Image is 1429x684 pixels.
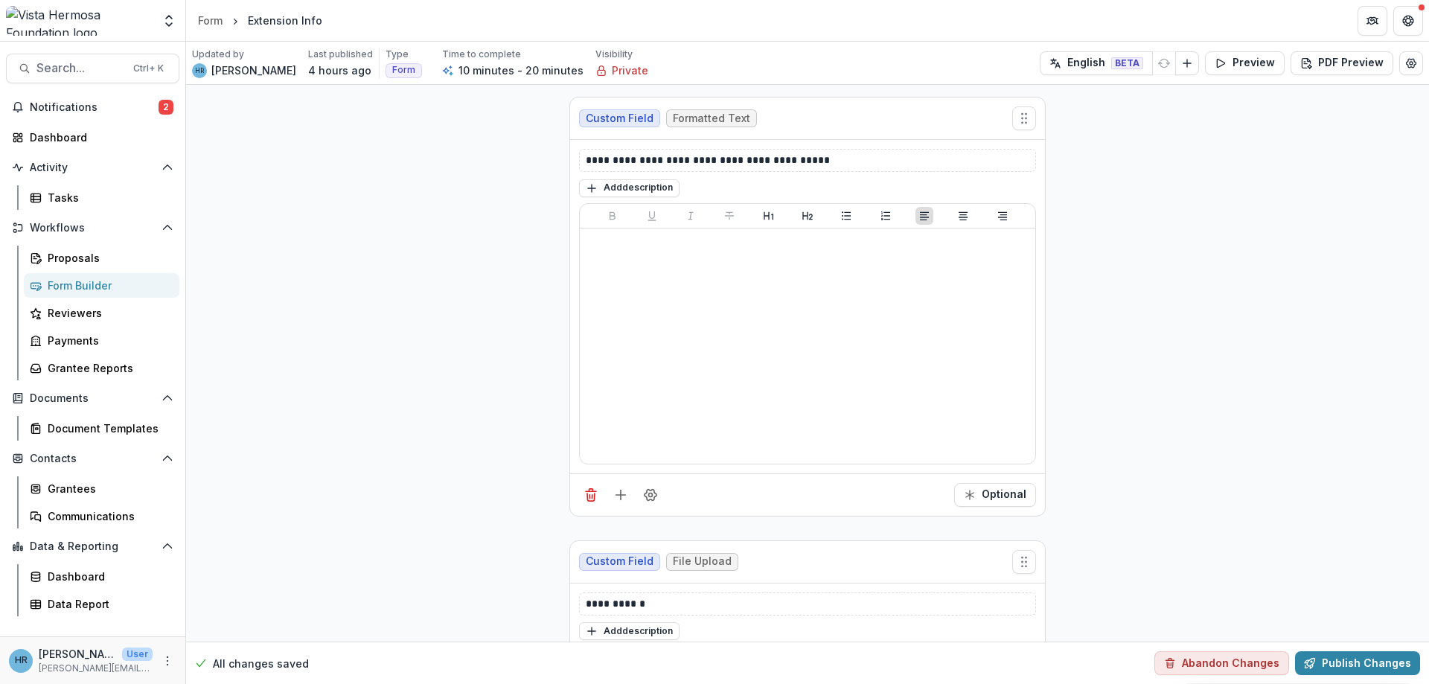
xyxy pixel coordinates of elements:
[954,207,972,225] button: Align Center
[24,356,179,380] a: Grantee Reports
[639,483,662,507] button: Field Settings
[24,328,179,353] a: Payments
[48,305,167,321] div: Reviewers
[612,63,648,78] p: Private
[159,652,176,670] button: More
[579,179,680,197] button: Adddescription
[6,54,179,83] button: Search...
[24,564,179,589] a: Dashboard
[159,100,173,115] span: 2
[130,60,167,77] div: Ctrl + K
[720,207,738,225] button: Strike
[248,13,322,28] div: Extension Info
[6,386,179,410] button: Open Documents
[1295,651,1420,675] button: Publish Changes
[760,207,778,225] button: Heading 1
[799,207,816,225] button: Heading 2
[48,569,167,584] div: Dashboard
[48,481,167,496] div: Grantees
[386,48,409,61] p: Type
[1291,51,1393,75] button: PDF Preview
[586,555,653,568] span: Custom Field
[36,61,124,75] span: Search...
[1393,6,1423,36] button: Get Help
[30,222,156,234] span: Workflows
[1399,51,1423,75] button: Edit Form Settings
[198,13,223,28] div: Form
[30,162,156,174] span: Activity
[24,592,179,616] a: Data Report
[579,483,603,507] button: Delete field
[1012,550,1036,574] button: Move field
[308,48,373,61] p: Last published
[39,646,116,662] p: [PERSON_NAME]
[604,207,621,225] button: Bold
[915,207,933,225] button: Align Left
[458,63,584,78] p: 10 minutes - 20 minutes
[24,504,179,528] a: Communications
[837,207,855,225] button: Bullet List
[24,185,179,210] a: Tasks
[1152,51,1176,75] button: Refresh Translation
[1012,106,1036,130] button: Move field
[1154,651,1289,675] button: Abandon Changes
[994,207,1011,225] button: Align Right
[6,534,179,558] button: Open Data & Reporting
[673,112,750,125] span: Formatted Text
[682,207,700,225] button: Italicize
[122,648,153,661] p: User
[24,273,179,298] a: Form Builder
[159,6,179,36] button: Open entity switcher
[24,246,179,270] a: Proposals
[1175,51,1199,75] button: Add Language
[48,596,167,612] div: Data Report
[195,68,204,74] div: Hannah Roosendaal
[192,48,244,61] p: Updated by
[24,301,179,325] a: Reviewers
[6,95,179,119] button: Notifications2
[877,207,895,225] button: Ordered List
[30,392,156,405] span: Documents
[673,555,732,568] span: File Upload
[6,6,153,36] img: Vista Hermosa Foundation logo
[30,101,159,114] span: Notifications
[643,207,661,225] button: Underline
[39,662,153,675] p: [PERSON_NAME][EMAIL_ADDRESS][DOMAIN_NAME]
[595,48,633,61] p: Visibility
[15,656,28,665] div: Hannah Roosendaal
[192,10,228,31] a: Form
[392,65,415,75] span: Form
[308,63,371,78] p: 4 hours ago
[586,112,653,125] span: Custom Field
[6,125,179,150] a: Dashboard
[609,483,633,507] button: Add field
[30,130,167,145] div: Dashboard
[48,508,167,524] div: Communications
[24,416,179,441] a: Document Templates
[6,216,179,240] button: Open Workflows
[192,10,328,31] nav: breadcrumb
[442,48,521,61] p: Time to complete
[48,421,167,436] div: Document Templates
[211,63,296,78] p: [PERSON_NAME]
[579,622,680,640] button: Adddescription
[48,360,167,376] div: Grantee Reports
[954,483,1036,507] button: Required
[6,156,179,179] button: Open Activity
[1040,51,1153,75] button: English BETA
[6,447,179,470] button: Open Contacts
[24,476,179,501] a: Grantees
[1205,51,1285,75] button: Preview
[48,190,167,205] div: Tasks
[48,333,167,348] div: Payments
[48,278,167,293] div: Form Builder
[213,656,309,671] p: All changes saved
[1358,6,1387,36] button: Partners
[30,540,156,553] span: Data & Reporting
[48,250,167,266] div: Proposals
[30,453,156,465] span: Contacts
